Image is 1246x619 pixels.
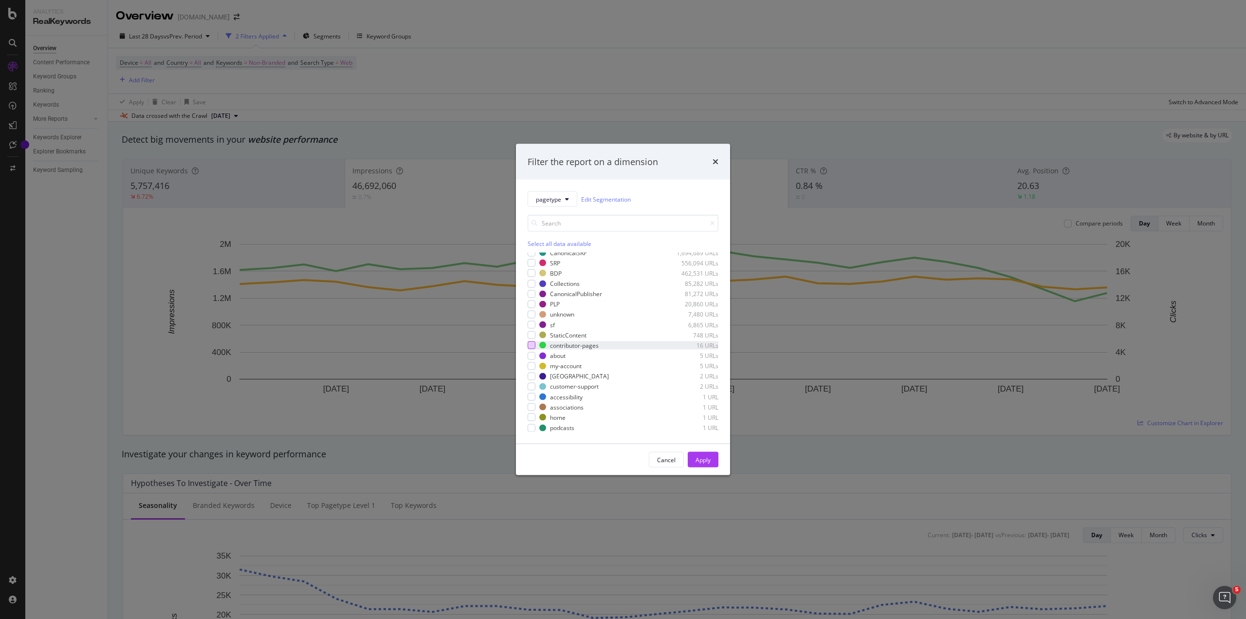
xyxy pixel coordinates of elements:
div: [GEOGRAPHIC_DATA] [550,372,609,380]
div: PLP [550,300,560,308]
div: Collections [550,280,580,288]
div: StaticContent [550,331,586,339]
div: Select all data available [528,240,718,248]
div: 20,860 URLs [671,300,718,308]
a: Edit Segmentation [581,194,631,204]
div: Apply [696,455,711,464]
div: my-account [550,362,582,370]
div: unknown [550,310,574,319]
div: SRP [550,259,560,267]
div: 6,865 URLs [671,320,718,329]
div: 556,094 URLs [671,259,718,267]
span: 5 [1233,586,1241,594]
iframe: Intercom live chat [1213,586,1236,609]
div: BDP [550,269,562,277]
div: 85,282 URLs [671,280,718,288]
div: customer-support [550,382,599,391]
div: 748 URLs [671,331,718,339]
div: 5 URLs [671,352,718,360]
div: 1 URL [671,413,718,421]
div: modal [516,144,730,475]
div: contributor-pages [550,341,599,349]
div: 5 URLs [671,362,718,370]
div: 1 URL [671,403,718,411]
div: about [550,352,566,360]
div: home [550,413,566,421]
div: 16 URLs [671,341,718,349]
div: associations [550,403,584,411]
div: 81,272 URLs [671,290,718,298]
div: 2 URLs [671,372,718,380]
div: CanonicalSRP [550,248,587,257]
div: 1 URL [671,424,718,432]
div: accessibility [550,393,583,401]
div: 1 URL [671,393,718,401]
div: podcasts [550,424,574,432]
div: CanonicalPublisher [550,290,602,298]
div: 2 URLs [671,382,718,391]
span: pagetype [536,195,561,203]
button: pagetype [528,191,577,207]
div: Filter the report on a dimension [528,155,658,168]
div: 1,694,689 URLs [671,248,718,257]
div: times [713,155,718,168]
div: 7,480 URLs [671,310,718,319]
div: sf [550,320,555,329]
button: Cancel [649,452,684,468]
div: Cancel [657,455,676,464]
button: Apply [688,452,718,468]
div: 462,531 URLs [671,269,718,277]
input: Search [528,215,718,232]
